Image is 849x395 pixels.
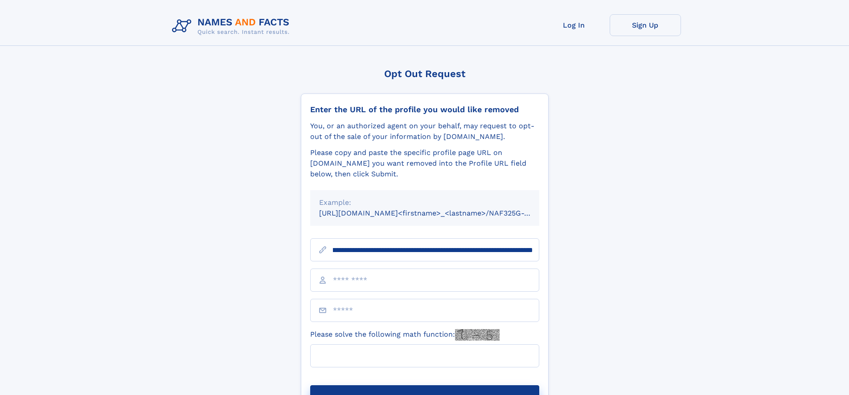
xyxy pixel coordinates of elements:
[319,197,530,208] div: Example:
[168,14,297,38] img: Logo Names and Facts
[319,209,556,217] small: [URL][DOMAIN_NAME]<firstname>_<lastname>/NAF325G-xxxxxxxx
[610,14,681,36] a: Sign Up
[301,68,549,79] div: Opt Out Request
[310,329,500,341] label: Please solve the following math function:
[310,147,539,179] div: Please copy and paste the specific profile page URL on [DOMAIN_NAME] you want removed into the Pr...
[310,105,539,114] div: Enter the URL of the profile you would like removed
[310,121,539,142] div: You, or an authorized agent on your behalf, may request to opt-out of the sale of your informatio...
[538,14,610,36] a: Log In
